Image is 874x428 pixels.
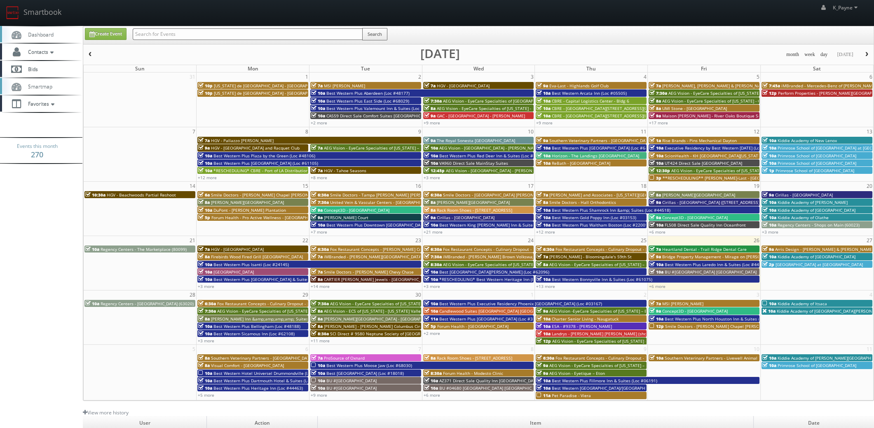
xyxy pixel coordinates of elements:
button: Search [362,28,387,40]
span: 10:30a [85,192,105,198]
span: 7a [198,246,210,252]
span: 8a [424,105,436,111]
span: Kiddie Academy of Olathe [778,215,829,220]
span: 7a [311,145,323,151]
span: Maison [PERSON_NAME] - River Oaks Boutique Second Shoot [662,113,783,119]
span: HGV - Pallazzo [PERSON_NAME] [211,138,274,143]
span: 10a [649,262,663,267]
span: Arris Design - [PERSON_NAME] & [PERSON_NAME] [775,246,873,252]
a: +2 more [311,120,327,126]
span: *RESCHEDULING* Best Western Heritage Inn (Loc #05465) [439,276,556,282]
span: 10a [537,222,551,228]
span: Best Western Plus Laredo Inn & Suites (Loc #44702) [665,262,768,267]
img: smartbook-logo.png [6,6,19,19]
span: Kiddie Academy of New Lenox [778,138,837,143]
span: CBRE - [GEOGRAPHIC_DATA][STREET_ADDRESS][GEOGRAPHIC_DATA] [552,113,684,119]
span: Eva-Last - Highlands Golf Club [549,83,609,89]
span: Southern Veterinary Partners - [GEOGRAPHIC_DATA] [211,355,313,361]
a: +3 more [424,175,440,180]
span: 10a [537,331,551,337]
a: +21 more [424,229,443,235]
span: 1a [649,138,661,143]
span: Regency Centers - Shops on Main (60023) [778,222,860,228]
span: 10a [537,145,551,151]
span: 10a [537,90,551,96]
span: 6:30a [198,301,216,306]
span: 8a [311,316,323,322]
span: AEG Vision - EyeCare Specialties of [US_STATE] – Primary EyeCare ([GEOGRAPHIC_DATA]) [552,338,725,344]
span: 5p [198,215,210,220]
span: ScionHealth - KH [GEOGRAPHIC_DATA][US_STATE] [665,153,762,159]
span: 8a [424,207,436,213]
span: 10a [198,269,212,275]
span: 10a [311,222,325,228]
span: AEG Vision - EyeCare Specialties of [US_STATE] - Carolina Family Vision [662,98,801,104]
span: [US_STATE] de [GEOGRAPHIC_DATA] - [GEOGRAPHIC_DATA] [214,83,328,89]
span: 7:30a [424,254,442,260]
span: Best [GEOGRAPHIC_DATA][PERSON_NAME] (Loc #62096) [439,269,549,275]
span: 10a [762,160,776,166]
span: 8a [198,199,210,205]
span: 9a [649,254,661,260]
span: 10a [762,308,776,314]
span: Fox Restaurant Concepts - Culinary Dropout - [GEOGRAPHIC_DATA] [443,246,573,252]
span: [PERSON_NAME] and Associates - [US_STATE][GEOGRAPHIC_DATA] [549,192,679,198]
span: 10a [537,323,551,329]
span: 12:45p [424,168,445,173]
span: 10a [537,113,551,119]
span: 10a [424,145,438,151]
a: +3 more [762,229,778,235]
span: 9a [424,113,436,119]
span: 8a [649,192,661,198]
span: Fox Restaurant Concepts - [PERSON_NAME] Cocina - [GEOGRAPHIC_DATA] [330,246,474,252]
span: 6:30a [424,192,442,198]
span: 10a [762,215,776,220]
span: 8a [537,262,548,267]
span: 6:30a [311,192,329,198]
button: week [801,49,818,60]
a: Create Event [85,28,127,40]
span: 3p [649,175,661,181]
a: +3 more [198,283,214,289]
span: 9a [311,207,323,213]
span: [PERSON_NAME][GEOGRAPHIC_DATA] [662,192,735,198]
span: MSI [PERSON_NAME] [324,83,365,89]
span: Best Western Arcata Inn (Loc #05505) [552,90,627,96]
span: Best Western Plus Bellingham (Loc #48188) [213,323,300,329]
span: BU #[GEOGRAPHIC_DATA] [GEOGRAPHIC_DATA] [665,269,757,275]
span: AEG Vision - [GEOGRAPHIC_DATA] - [PERSON_NAME][GEOGRAPHIC_DATA] [439,145,581,151]
span: 10a [537,98,551,104]
span: 12p [649,323,664,329]
span: ProSource of Oxnard [324,355,365,361]
span: Southern Veterinary Partners - [GEOGRAPHIC_DATA][PERSON_NAME] [549,138,684,143]
span: iMBranded - [PERSON_NAME][GEOGRAPHIC_DATA] BMW [324,254,434,260]
a: +14 more [311,283,330,289]
span: AEG Vision - EyeCare Specialties of [US_STATE] – [PERSON_NAME] Vision [668,90,811,96]
span: 7:45a [762,83,780,89]
span: 6:30a [537,246,554,252]
span: Best Western Gold Poppy Inn (Loc #03153) [552,215,636,220]
span: Bids [24,65,38,73]
span: 10a [649,160,663,166]
span: Primrose School of [GEOGRAPHIC_DATA] [778,153,856,159]
span: Smile Doctors - [PERSON_NAME] Chapel [PERSON_NAME] Orthodontic [211,192,349,198]
span: 10a [537,316,551,322]
span: Candlewood Suites [GEOGRAPHIC_DATA] [GEOGRAPHIC_DATA] [439,308,560,314]
span: 10a [198,262,212,267]
span: [PERSON_NAME] - Bloomingdale's 59th St [549,254,632,260]
span: 10a [424,269,438,275]
span: UT424 Direct Sale [GEOGRAPHIC_DATA] [665,160,742,166]
span: Kiddie Academy of Itsaca [778,301,827,306]
span: 10a [85,246,99,252]
span: Best Western Plus Executive Residency Phoenix [GEOGRAPHIC_DATA] (Loc #03167) [439,301,602,306]
span: 10a [424,308,438,314]
span: Concept3D - [GEOGRAPHIC_DATA] [662,308,728,314]
span: 1p [762,168,774,173]
span: 10a [424,301,438,306]
span: Best Western Plus Shamrock Inn &amp; Suites (Loc #44518) [552,207,670,213]
span: Best Western Plus Valemount Inn & Suites (Loc #62120) [326,105,437,111]
span: Best Western Bonnyville Inn & Suites (Loc #61075) [552,276,652,282]
span: Concept3D - [GEOGRAPHIC_DATA] [324,207,389,213]
span: Best Western Plus Plaza by the Green (Loc #48106) [213,153,315,159]
span: 12p [537,338,551,344]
